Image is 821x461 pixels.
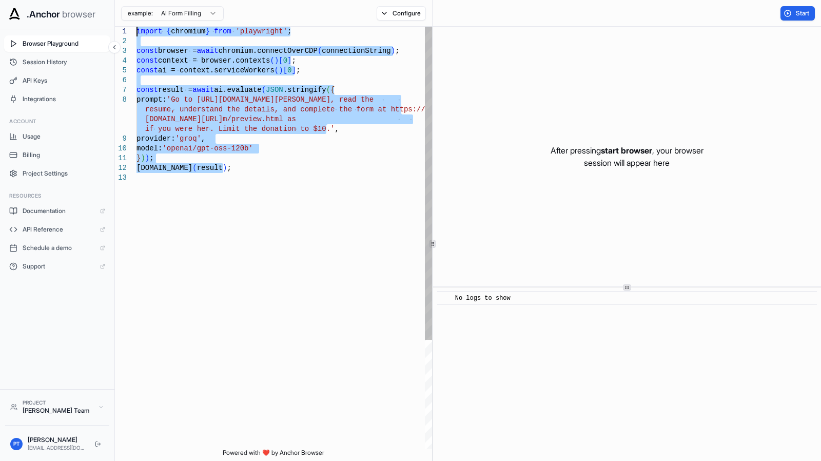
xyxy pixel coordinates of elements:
[9,118,105,125] h3: Account
[4,258,110,275] a: Support
[318,47,322,55] span: (
[115,56,127,66] div: 4
[23,76,105,85] span: API Keys
[348,95,374,104] span: ad the
[23,58,105,66] span: Session History
[92,438,104,450] button: Logout
[136,47,158,55] span: const
[279,66,283,74] span: )
[115,95,127,105] div: 8
[167,27,171,35] span: {
[136,86,158,94] span: const
[205,27,209,35] span: }
[145,125,335,133] span: if you were her. Limit the donation to $10.'
[136,95,167,104] span: prompt:
[601,145,652,156] span: start browser
[27,7,60,22] span: .Anchor
[158,56,270,65] span: context = browser.contexts
[136,135,175,143] span: provider:
[214,27,231,35] span: from
[136,27,162,35] span: import
[145,115,223,123] span: [DOMAIN_NAME][URL]
[442,293,447,303] span: ​
[266,86,283,94] span: JSON
[115,153,127,163] div: 11
[149,154,153,162] span: ;
[236,27,287,35] span: 'playwright'
[214,86,261,94] span: ai.evaluate
[115,66,127,75] div: 5
[23,95,105,103] span: Integrations
[223,449,324,461] span: Powered with ❤️ by Anchor Browser
[23,407,93,415] div: [PERSON_NAME] Team
[115,46,127,56] div: 3
[115,75,127,85] div: 6
[23,151,105,159] span: Billing
[115,27,127,36] div: 1
[551,144,703,169] p: After pressing , your browser session will appear here
[6,6,23,23] img: Anchor Icon
[4,240,110,256] a: Schedule a demo
[4,147,110,163] button: Billing
[262,86,266,94] span: (
[9,192,105,200] h3: Resources
[291,66,296,74] span: ]
[377,6,426,21] button: Configure
[62,7,95,22] span: browser
[115,163,127,173] div: 12
[395,47,399,55] span: ;
[108,41,121,53] button: Collapse sidebar
[275,66,279,74] span: (
[28,436,87,444] div: [PERSON_NAME]
[115,144,127,153] div: 10
[4,91,110,107] button: Integrations
[780,6,815,21] button: Start
[192,164,197,172] span: (
[283,86,326,94] span: .stringify
[330,86,335,94] span: {
[136,66,158,74] span: const
[283,56,287,65] span: 0
[23,169,105,178] span: Project Settings
[28,444,87,452] div: [EMAIL_ADDRESS][DOMAIN_NAME]
[197,47,219,55] span: await
[796,9,810,17] span: Start
[115,134,127,144] div: 9
[455,295,511,302] span: No logs to show
[283,66,287,74] span: [
[23,225,95,234] span: API Reference
[291,56,296,65] span: ;
[287,56,291,65] span: ]
[115,173,127,183] div: 13
[23,207,95,215] span: Documentation
[4,128,110,145] button: Usage
[322,47,390,55] span: connectionString
[136,164,192,172] span: [DOMAIN_NAME]
[23,399,93,407] div: Project
[201,135,205,143] span: ,
[192,86,214,94] span: await
[162,144,252,152] span: 'openai/gpt-oss-120b'
[13,440,19,448] span: PT
[5,395,109,419] button: Project[PERSON_NAME] Team
[167,95,348,104] span: 'Go to [URL][DOMAIN_NAME][PERSON_NAME], re
[145,154,149,162] span: )
[4,203,110,219] a: Documentation
[223,164,227,172] span: )
[158,47,197,55] span: browser =
[4,72,110,89] button: API Keys
[128,9,153,17] span: example:
[287,66,291,74] span: 0
[23,132,105,141] span: Usage
[197,164,223,172] span: result
[275,56,279,65] span: )
[23,262,95,271] span: Support
[361,105,425,113] span: orm at https://
[175,135,201,143] span: 'groq'
[4,35,110,52] button: Browser Playground
[158,66,275,74] span: ai = context.serviceWorkers
[287,27,291,35] span: ;
[219,47,318,55] span: chromium.connectOverCDP
[23,40,105,48] span: Browser Playground
[296,66,300,74] span: ;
